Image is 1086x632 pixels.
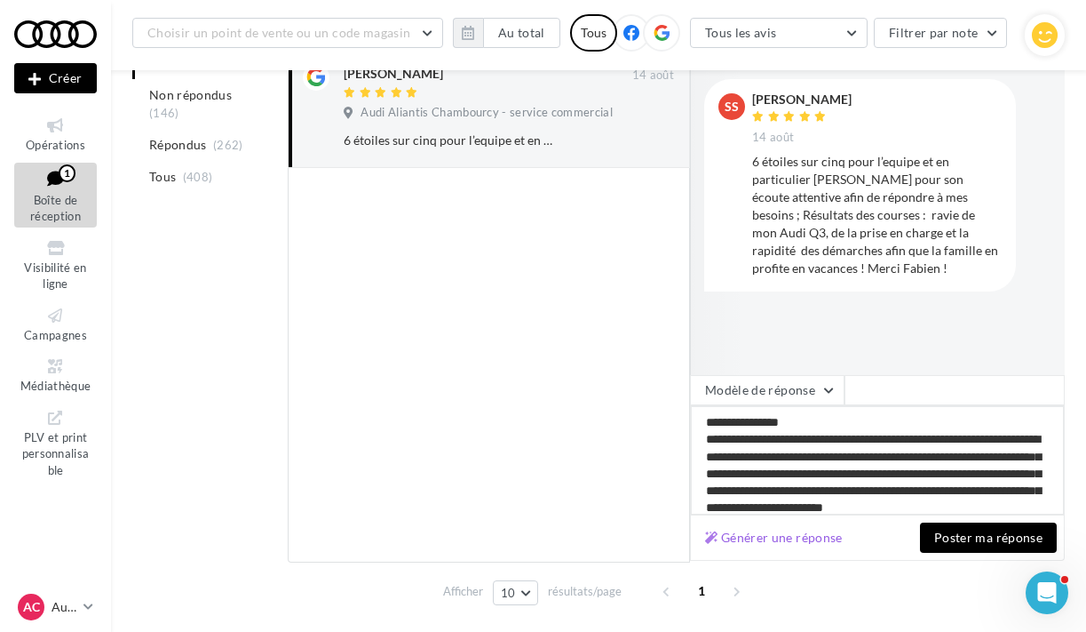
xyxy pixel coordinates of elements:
[59,164,75,182] div: 1
[30,193,81,224] span: Boîte de réception
[548,583,622,600] span: résultats/page
[1026,572,1068,614] iframe: Intercom live chat
[570,14,617,52] div: Tous
[23,598,40,616] span: AC
[752,153,1002,277] div: 6 étoiles sur cinq pour l’equipe et en particulier [PERSON_NAME] pour son écoute attentive afin d...
[14,353,97,396] a: Médiathèque
[632,68,674,84] span: 14 août
[501,586,516,600] span: 10
[725,98,739,116] span: SS
[183,170,213,184] span: (408)
[690,18,868,48] button: Tous les avis
[344,65,443,83] div: [PERSON_NAME]
[690,375,844,405] button: Modèle de réponse
[698,527,850,548] button: Générer une réponse
[752,93,852,106] div: [PERSON_NAME]
[920,523,1057,553] button: Poster ma réponse
[14,63,97,93] button: Créer
[453,18,560,48] button: Au total
[24,328,87,342] span: Campagnes
[14,404,97,482] a: PLV et print personnalisable
[493,580,538,605] button: 10
[14,112,97,156] a: Opérations
[22,427,90,477] span: PLV et print personnalisable
[147,25,410,40] span: Choisir un point de vente ou un code magasin
[132,18,443,48] button: Choisir un point de vente ou un code magasin
[26,138,85,152] span: Opérations
[149,168,176,186] span: Tous
[687,577,716,605] span: 1
[752,130,794,146] span: 14 août
[344,132,559,149] div: 6 étoiles sur cinq pour l’equipe et en particulier [PERSON_NAME] pour son écoute attentive afin d...
[149,136,207,154] span: Répondus
[14,235,97,295] a: Visibilité en ligne
[483,18,560,48] button: Au total
[874,18,1008,48] button: Filtrer par note
[149,86,232,104] span: Non répondus
[149,106,179,120] span: (146)
[705,25,777,40] span: Tous les avis
[361,105,613,121] span: Audi Aliantis Chambourcy - service commercial
[443,583,483,600] span: Afficher
[14,302,97,346] a: Campagnes
[14,63,97,93] div: Nouvelle campagne
[213,138,243,152] span: (262)
[14,590,97,624] a: AC Audi CHAMBOURCY
[14,163,97,228] a: Boîte de réception1
[52,598,76,616] p: Audi CHAMBOURCY
[24,260,86,292] span: Visibilité en ligne
[20,379,91,393] span: Médiathèque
